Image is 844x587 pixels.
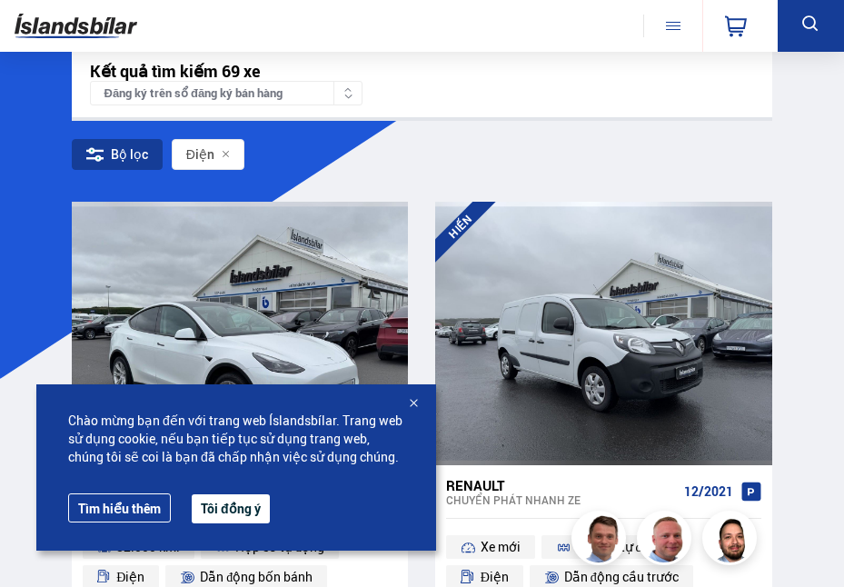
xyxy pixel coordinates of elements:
img: siFngHWaQ9KaOqBr.png [640,513,694,568]
div: Chuyển phát nhanh ZE [446,493,677,506]
img: G0Ugv5HjCgRt.svg [15,6,137,45]
font: Bộ lọc [111,147,148,162]
a: Tìm hiểu thêm [68,493,171,522]
img: FbJEzSuNWCJXmdc-.webp [574,513,629,568]
button: Tôi đồng ý [192,494,270,523]
font: Đăng ký trên sổ đăng ký bán hàng [104,86,283,100]
span: Điện [186,147,214,162]
div: Renault [446,477,677,493]
div: Kết quả tìm kiếm 69 xe [90,62,754,81]
span: Chào mừng bạn đến với trang web Íslandsbílar. Trang web sử dụng cookie, nếu bạn tiếp tục sử dụng ... [68,412,404,466]
img: nhp88E3Fdnt1Opn2.png [705,513,760,568]
span: Xe mới [481,536,521,558]
span: 12/2021 [684,484,733,499]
